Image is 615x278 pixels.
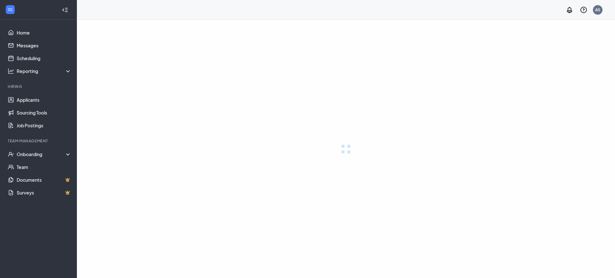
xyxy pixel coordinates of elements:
[17,151,72,157] div: Onboarding
[566,6,573,14] svg: Notifications
[8,84,70,89] div: Hiring
[17,186,71,199] a: SurveysCrown
[595,7,600,12] div: AS
[8,68,14,74] svg: Analysis
[580,6,587,14] svg: QuestionInfo
[62,7,68,13] svg: Collapse
[17,52,71,65] a: Scheduling
[8,138,70,144] div: Team Management
[17,93,71,106] a: Applicants
[17,119,71,132] a: Job Postings
[17,68,72,74] div: Reporting
[8,151,14,157] svg: UserCheck
[17,106,71,119] a: Sourcing Tools
[17,161,71,173] a: Team
[7,6,13,13] svg: WorkstreamLogo
[17,26,71,39] a: Home
[17,173,71,186] a: DocumentsCrown
[17,39,71,52] a: Messages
